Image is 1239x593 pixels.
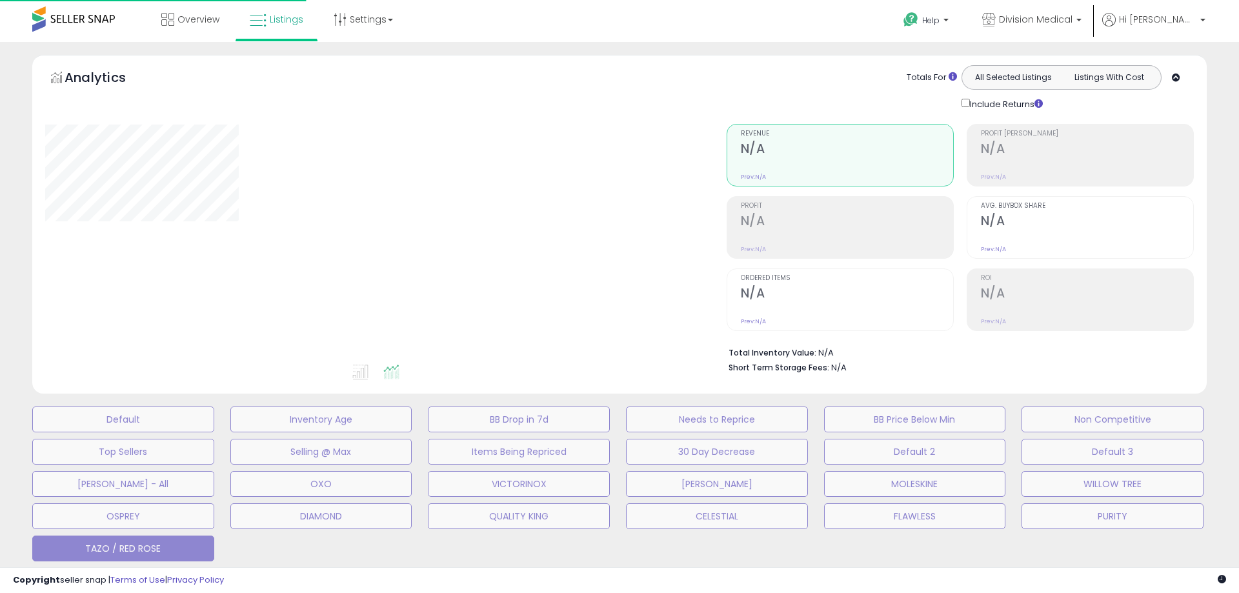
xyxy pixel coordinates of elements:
[824,439,1006,465] button: Default 2
[1061,69,1157,86] button: Listings With Cost
[1022,503,1204,529] button: PURITY
[741,214,953,231] h2: N/A
[741,173,766,181] small: Prev: N/A
[177,13,219,26] span: Overview
[741,286,953,303] h2: N/A
[626,407,808,432] button: Needs to Reprice
[831,361,847,374] span: N/A
[981,130,1193,137] span: Profit [PERSON_NAME]
[981,286,1193,303] h2: N/A
[907,72,957,84] div: Totals For
[32,503,214,529] button: OSPREY
[981,203,1193,210] span: Avg. Buybox Share
[741,245,766,253] small: Prev: N/A
[741,275,953,282] span: Ordered Items
[1102,13,1205,42] a: Hi [PERSON_NAME]
[626,503,808,529] button: CELESTIAL
[824,471,1006,497] button: MOLESKINE
[428,407,610,432] button: BB Drop in 7d
[32,471,214,497] button: [PERSON_NAME] - All
[32,439,214,465] button: Top Sellers
[230,407,412,432] button: Inventory Age
[824,407,1006,432] button: BB Price Below Min
[270,13,303,26] span: Listings
[981,245,1006,253] small: Prev: N/A
[428,471,610,497] button: VICTORINOX
[230,471,412,497] button: OXO
[952,96,1058,111] div: Include Returns
[729,344,1184,359] li: N/A
[32,407,214,432] button: Default
[903,12,919,28] i: Get Help
[729,362,829,373] b: Short Term Storage Fees:
[729,347,816,358] b: Total Inventory Value:
[893,2,962,42] a: Help
[965,69,1062,86] button: All Selected Listings
[981,173,1006,181] small: Prev: N/A
[1022,439,1204,465] button: Default 3
[999,13,1073,26] span: Division Medical
[13,574,224,587] div: seller snap | |
[922,15,940,26] span: Help
[626,439,808,465] button: 30 Day Decrease
[230,439,412,465] button: Selling @ Max
[981,214,1193,231] h2: N/A
[1119,13,1196,26] span: Hi [PERSON_NAME]
[981,317,1006,325] small: Prev: N/A
[824,503,1006,529] button: FLAWLESS
[981,275,1193,282] span: ROI
[1022,471,1204,497] button: WILLOW TREE
[1022,407,1204,432] button: Non Competitive
[626,471,808,497] button: [PERSON_NAME]
[32,536,214,561] button: TAZO / RED ROSE
[230,503,412,529] button: DIAMOND
[741,141,953,159] h2: N/A
[428,439,610,465] button: Items Being Repriced
[981,141,1193,159] h2: N/A
[741,130,953,137] span: Revenue
[741,203,953,210] span: Profit
[13,574,60,586] strong: Copyright
[65,68,151,90] h5: Analytics
[741,317,766,325] small: Prev: N/A
[428,503,610,529] button: QUALITY KING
